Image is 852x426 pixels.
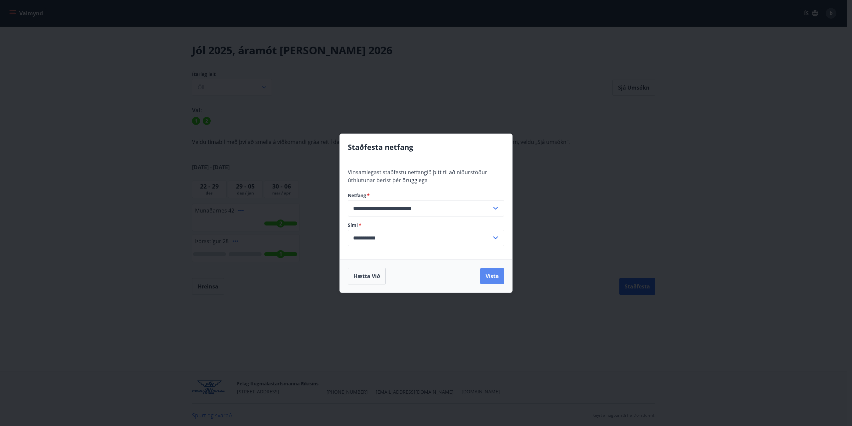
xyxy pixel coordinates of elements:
label: Netfang [348,192,504,199]
label: Sími [348,222,504,228]
button: Hætta við [348,268,386,284]
h4: Staðfesta netfang [348,142,504,152]
button: Vista [480,268,504,284]
span: Vinsamlegast staðfestu netfangið þitt til að niðurstöður úthlutunar berist þér örugglega [348,169,487,184]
